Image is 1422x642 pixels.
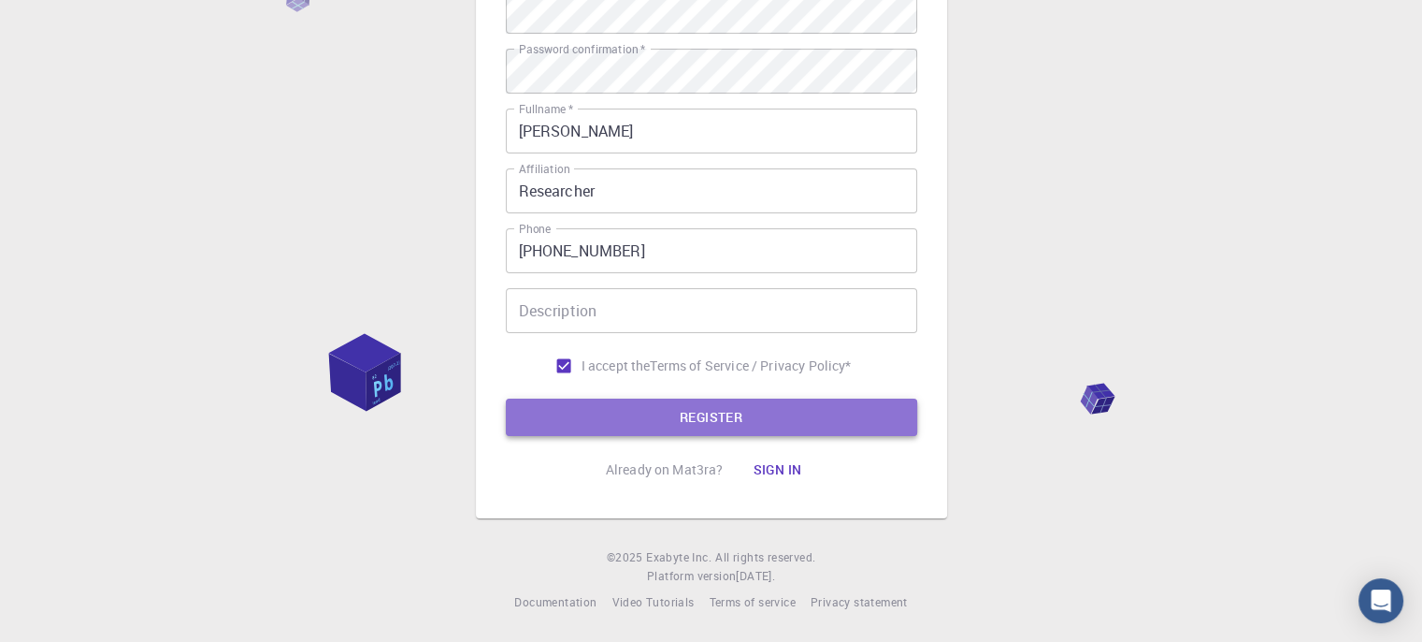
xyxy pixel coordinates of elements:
[811,593,908,612] a: Privacy statement
[582,357,651,375] span: I accept the
[611,594,694,609] span: Video Tutorials
[519,41,645,57] label: Password confirmation
[519,221,551,237] label: Phone
[519,161,569,177] label: Affiliation
[514,593,596,612] a: Documentation
[607,548,646,567] span: © 2025
[606,460,724,479] p: Already on Mat3ra?
[646,548,711,567] a: Exabyte Inc.
[650,357,851,375] a: Terms of Service / Privacy Policy*
[514,594,596,609] span: Documentation
[709,593,795,612] a: Terms of service
[519,101,573,117] label: Fullname
[650,357,851,375] p: Terms of Service / Privacy Policy *
[811,594,908,609] span: Privacy statement
[738,451,816,489] button: Sign in
[647,567,736,586] span: Platform version
[736,568,775,583] span: [DATE] .
[736,567,775,586] a: [DATE].
[506,399,917,436] button: REGISTER
[709,594,795,609] span: Terms of service
[611,593,694,612] a: Video Tutorials
[715,548,815,567] span: All rights reserved.
[646,549,711,564] span: Exabyte Inc.
[1358,578,1403,623] div: Open Intercom Messenger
